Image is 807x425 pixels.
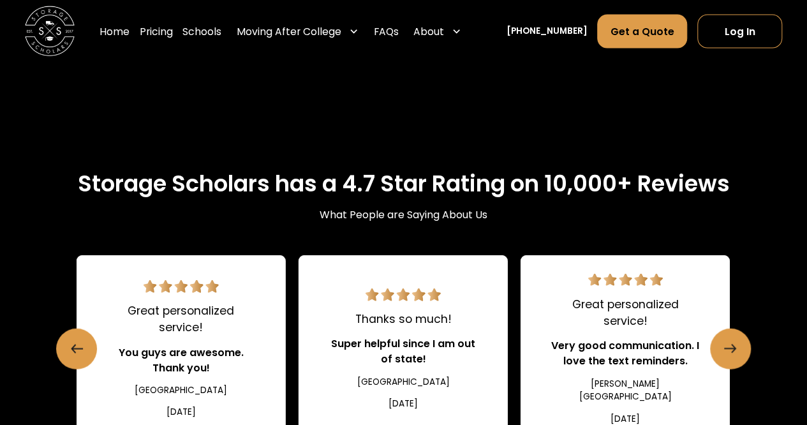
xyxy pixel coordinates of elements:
div: [GEOGRAPHIC_DATA] [135,384,227,398]
a: Get a Quote [597,14,687,48]
a: home [25,6,75,56]
div: About [413,24,444,38]
div: Very good communication. I love the text reminders. [551,338,700,369]
img: 5 star review. [144,280,218,292]
div: Great personalized service! [107,302,256,336]
a: Schools [182,14,221,49]
div: About [408,14,466,49]
div: You guys are awesome. Thank you! [107,345,256,376]
a: Previous slide [56,329,97,369]
a: [PHONE_NUMBER] [507,25,588,38]
div: [GEOGRAPHIC_DATA] [357,376,449,389]
img: 5 star review. [366,288,440,301]
div: [DATE] [389,398,418,411]
div: Great personalized service! [551,296,700,330]
div: What People are Saying About Us [320,207,487,223]
img: 5 star review. [588,274,662,286]
div: Moving After College [237,24,341,38]
a: FAQs [374,14,399,49]
img: Storage Scholars main logo [25,6,75,56]
div: [PERSON_NAME][GEOGRAPHIC_DATA] [551,378,700,404]
div: Super helpful since I am out of state! [329,336,478,367]
a: Next slide [710,329,751,369]
div: Moving After College [232,14,364,49]
h2: Storage Scholars has a 4.7 Star Rating on 10,000+ Reviews [78,170,730,197]
div: [DATE] [167,406,196,419]
a: Home [100,14,130,49]
a: Log In [697,14,782,48]
a: Pricing [140,14,173,49]
div: Thanks so much! [355,311,451,327]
